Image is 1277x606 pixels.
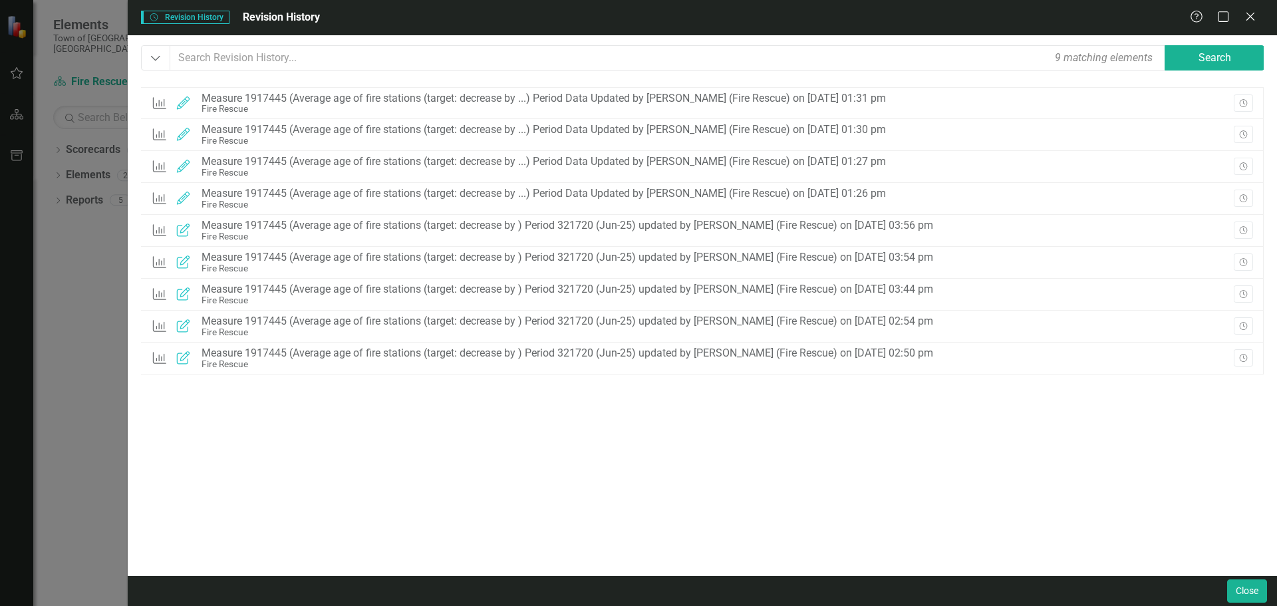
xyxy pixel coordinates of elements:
[202,156,886,168] div: Measure 1917445 (Average age of fire stations (target: decrease by ...) Period Data Updated by [P...
[202,104,886,114] div: Fire Rescue
[202,200,886,210] div: Fire Rescue
[202,263,933,273] div: Fire Rescue
[202,136,886,146] div: Fire Rescue
[1165,45,1264,71] button: Search
[202,124,886,136] div: Measure 1917445 (Average age of fire stations (target: decrease by ...) Period Data Updated by [P...
[202,327,933,337] div: Fire Rescue
[202,231,933,241] div: Fire Rescue
[1052,47,1156,69] div: 9 matching elements
[202,283,933,295] div: Measure 1917445 (Average age of fire stations (target: decrease by ) Period 321720 (Jun-25) updat...
[202,92,886,104] div: Measure 1917445 (Average age of fire stations (target: decrease by ...) Period Data Updated by [P...
[202,220,933,231] div: Measure 1917445 (Average age of fire stations (target: decrease by ) Period 321720 (Jun-25) updat...
[243,11,320,23] span: Revision History
[1227,579,1267,603] button: Close
[202,315,933,327] div: Measure 1917445 (Average age of fire stations (target: decrease by ) Period 321720 (Jun-25) updat...
[202,251,933,263] div: Measure 1917445 (Average age of fire stations (target: decrease by ) Period 321720 (Jun-25) updat...
[202,188,886,200] div: Measure 1917445 (Average age of fire stations (target: decrease by ...) Period Data Updated by [P...
[202,359,933,369] div: Fire Rescue
[202,168,886,178] div: Fire Rescue
[202,347,933,359] div: Measure 1917445 (Average age of fire stations (target: decrease by ) Period 321720 (Jun-25) updat...
[170,45,1167,71] input: Search Revision History...
[202,295,933,305] div: Fire Rescue
[141,11,229,24] span: Revision History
